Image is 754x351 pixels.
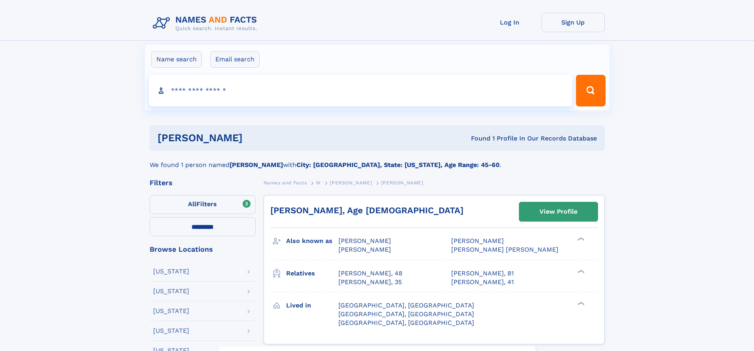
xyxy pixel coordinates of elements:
[153,308,189,314] div: [US_STATE]
[338,319,474,326] span: [GEOGRAPHIC_DATA], [GEOGRAPHIC_DATA]
[576,75,605,106] button: Search Button
[451,237,504,245] span: [PERSON_NAME]
[338,278,402,286] a: [PERSON_NAME], 35
[541,13,605,32] a: Sign Up
[286,299,338,312] h3: Lived in
[519,202,598,221] a: View Profile
[286,234,338,248] h3: Also known as
[150,195,256,214] label: Filters
[188,200,196,208] span: All
[338,237,391,245] span: [PERSON_NAME]
[539,203,577,221] div: View Profile
[296,161,500,169] b: City: [GEOGRAPHIC_DATA], State: [US_STATE], Age Range: 45-60
[575,269,585,274] div: ❯
[150,246,256,253] div: Browse Locations
[338,269,403,278] a: [PERSON_NAME], 48
[330,178,372,188] a: [PERSON_NAME]
[338,302,474,309] span: [GEOGRAPHIC_DATA], [GEOGRAPHIC_DATA]
[264,178,307,188] a: Names and Facts
[575,237,585,242] div: ❯
[158,133,357,143] h1: [PERSON_NAME]
[451,278,514,286] a: [PERSON_NAME], 41
[153,268,189,275] div: [US_STATE]
[151,51,202,68] label: Name search
[286,267,338,280] h3: Relatives
[150,13,264,34] img: Logo Names and Facts
[150,151,605,170] div: We found 1 person named with .
[451,246,558,253] span: [PERSON_NAME] [PERSON_NAME]
[338,246,391,253] span: [PERSON_NAME]
[575,301,585,306] div: ❯
[270,205,463,215] a: [PERSON_NAME], Age [DEMOGRAPHIC_DATA]
[153,288,189,294] div: [US_STATE]
[381,180,424,186] span: [PERSON_NAME]
[316,178,321,188] a: W
[330,180,372,186] span: [PERSON_NAME]
[478,13,541,32] a: Log In
[150,179,256,186] div: Filters
[149,75,573,106] input: search input
[230,161,283,169] b: [PERSON_NAME]
[153,328,189,334] div: [US_STATE]
[357,134,597,143] div: Found 1 Profile In Our Records Database
[338,310,474,318] span: [GEOGRAPHIC_DATA], [GEOGRAPHIC_DATA]
[451,269,514,278] a: [PERSON_NAME], 81
[316,180,321,186] span: W
[210,51,260,68] label: Email search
